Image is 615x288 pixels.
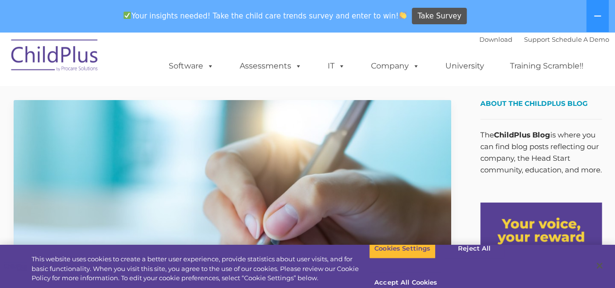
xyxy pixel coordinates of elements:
[412,8,467,25] a: Take Survey
[159,56,224,76] a: Software
[480,99,588,108] span: About the ChildPlus Blog
[444,238,505,259] button: Reject All
[524,35,550,43] a: Support
[480,129,602,176] p: The is where you can find blog posts reflecting our company, the Head Start community, education,...
[318,56,355,76] a: IT
[479,35,609,43] font: |
[479,35,512,43] a: Download
[120,6,411,25] span: Your insights needed! Take the child care trends survey and enter to win!
[123,12,131,19] img: ✅
[399,12,406,19] img: 👏
[32,254,369,283] div: This website uses cookies to create a better user experience, provide statistics about user visit...
[494,130,550,139] strong: ChildPlus Blog
[418,8,461,25] span: Take Survey
[6,33,104,81] img: ChildPlus by Procare Solutions
[552,35,609,43] a: Schedule A Demo
[436,56,494,76] a: University
[361,56,429,76] a: Company
[369,238,436,259] button: Cookies Settings
[230,56,312,76] a: Assessments
[589,255,610,276] button: Close
[500,56,593,76] a: Training Scramble!!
